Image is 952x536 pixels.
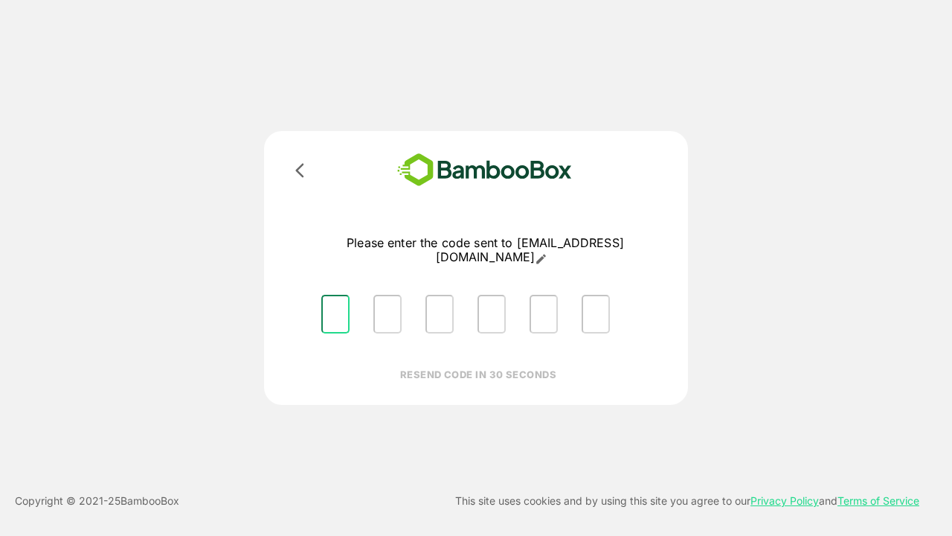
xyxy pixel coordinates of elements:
p: Copyright © 2021- 25 BambooBox [15,492,179,510]
input: Please enter OTP character 3 [425,295,454,334]
input: Please enter OTP character 6 [582,295,610,334]
input: Please enter OTP character 5 [530,295,558,334]
input: Please enter OTP character 4 [477,295,506,334]
a: Terms of Service [837,494,919,507]
p: This site uses cookies and by using this site you agree to our and [455,492,919,510]
input: Please enter OTP character 2 [373,295,402,334]
input: Please enter OTP character 1 [321,295,350,334]
img: bamboobox [376,149,594,191]
p: Please enter the code sent to [EMAIL_ADDRESS][DOMAIN_NAME] [309,236,661,265]
a: Privacy Policy [750,494,819,507]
